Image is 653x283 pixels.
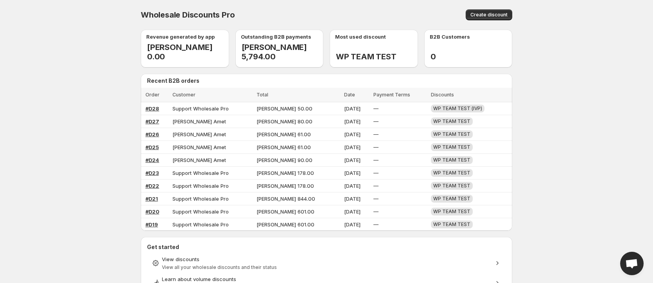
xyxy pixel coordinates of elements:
h2: [PERSON_NAME] 0.00 [147,43,229,61]
span: [PERSON_NAME] Amet [172,131,226,137]
span: [PERSON_NAME] 178.00 [257,170,314,176]
span: [DATE] [344,157,361,163]
span: [DATE] [344,131,361,137]
span: Customer [172,92,196,98]
span: WP TEAM TEST [433,131,470,137]
span: [DATE] [344,221,361,228]
span: WP TEAM TEST [433,208,470,214]
span: [DATE] [344,183,361,189]
span: [PERSON_NAME] 601.00 [257,208,314,215]
a: #D28 [145,105,159,112]
span: WP TEAM TEST [433,183,470,189]
p: Outstanding B2B payments [241,33,311,41]
span: WP TEAM TEST [433,118,470,124]
span: Support Wholesale Pro [172,183,229,189]
span: [PERSON_NAME] 50.00 [257,105,312,112]
span: Discounts [431,92,454,98]
span: [DATE] [344,170,361,176]
span: — [373,157,379,163]
span: Support Wholesale Pro [172,170,229,176]
span: — [373,221,379,228]
span: [PERSON_NAME] Amet [172,144,226,150]
span: [PERSON_NAME] 61.00 [257,144,311,150]
a: #D26 [145,131,159,137]
span: Date [344,92,355,98]
span: [DATE] [344,118,361,125]
span: View all your wholesale discounts and their status [162,264,277,270]
h2: Get started [147,243,506,251]
a: #D25 [145,144,159,150]
div: View discounts [162,255,491,263]
span: [PERSON_NAME] 844.00 [257,196,315,202]
p: B2B Customers [430,33,470,41]
span: WP TEAM TEST [433,170,470,176]
span: — [373,196,379,202]
span: Create discount [470,12,508,18]
span: [DATE] [344,144,361,150]
span: — [373,183,379,189]
span: [PERSON_NAME] 80.00 [257,118,312,125]
span: WP TEAM TEST [433,144,470,150]
span: — [373,118,379,125]
span: — [373,170,379,176]
span: [DATE] [344,208,361,215]
a: Open chat [620,252,644,275]
a: #D19 [145,221,158,228]
span: [DATE] [344,105,361,112]
a: #D24 [145,157,159,163]
span: — [373,208,379,215]
span: Order [145,92,160,98]
a: #D20 [145,208,159,215]
span: — [373,144,379,150]
span: Payment Terms [373,92,410,98]
span: [PERSON_NAME] 90.00 [257,157,312,163]
span: WP TEAM TEST [433,157,470,163]
span: — [373,105,379,112]
span: [PERSON_NAME] Amet [172,157,226,163]
span: [DATE] [344,196,361,202]
span: Support Wholesale Pro [172,208,229,215]
span: [PERSON_NAME] 178.00 [257,183,314,189]
span: Support Wholesale Pro [172,221,229,228]
p: Most used discount [335,33,386,41]
span: [PERSON_NAME] 61.00 [257,131,311,137]
p: Revenue generated by app [146,33,215,41]
a: #D21 [145,196,158,202]
span: Wholesale Discounts Pro [141,10,235,20]
span: WP TEAM TEST [433,196,470,201]
h2: [PERSON_NAME] 5,794.00 [242,43,324,61]
span: Support Wholesale Pro [172,105,229,112]
h2: Recent B2B orders [147,77,509,85]
span: [PERSON_NAME] 601.00 [257,221,314,228]
div: Learn about volume discounts [162,275,491,283]
a: #D22 [145,183,159,189]
button: Create discount [466,9,512,20]
span: Support Wholesale Pro [172,196,229,202]
span: [PERSON_NAME] Amet [172,118,226,125]
a: #D27 [145,118,159,125]
span: — [373,131,379,137]
a: #D23 [145,170,159,176]
span: Total [257,92,268,98]
span: WP TEAM TEST (IVP) [433,105,482,111]
span: WP TEAM TEST [433,221,470,227]
h2: 0 [431,52,442,61]
h2: WP TEAM TEST [336,52,396,61]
